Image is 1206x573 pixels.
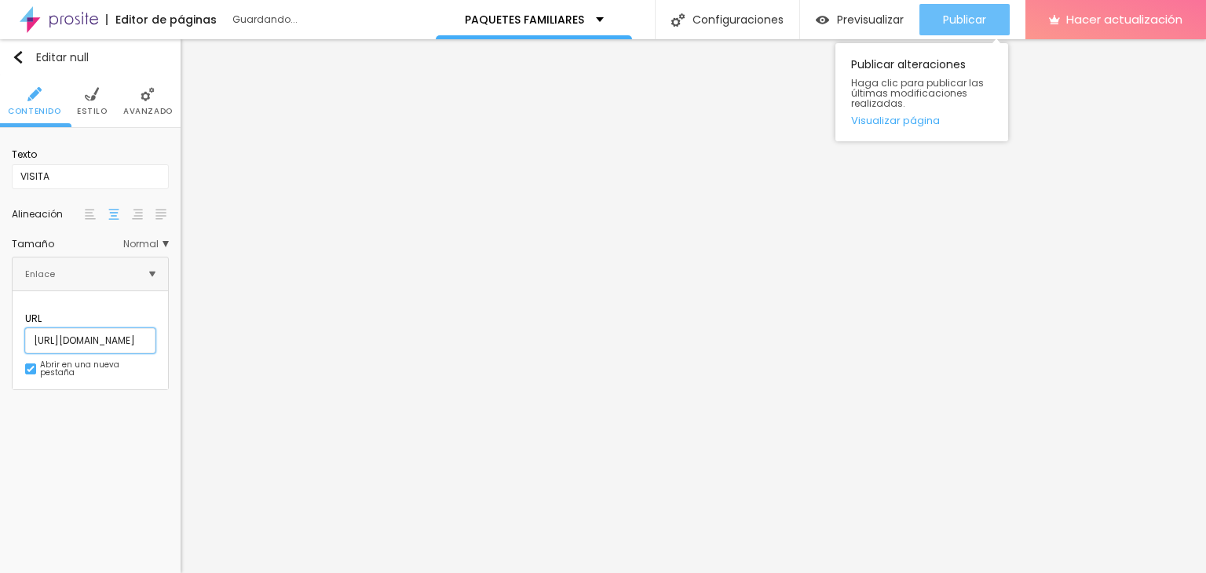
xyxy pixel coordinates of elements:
[36,49,89,65] font: Editar null
[77,105,108,117] font: Estilo
[851,115,992,126] a: Visualizar página
[27,365,35,373] img: Icono
[85,87,99,101] img: Icono
[671,13,685,27] img: Icono
[149,271,155,277] img: Icono
[919,4,1010,35] button: Publicar
[800,4,919,35] button: Previsualizar
[123,237,159,250] font: Normal
[141,87,155,101] img: Icono
[8,105,60,117] font: Contenido
[12,51,24,64] img: Icono
[851,76,984,110] font: Haga clic para publicar las últimas modificaciones realizadas.
[123,105,173,117] font: Avanzado
[851,113,940,128] font: Visualizar página
[27,87,42,101] img: Icono
[132,209,143,220] img: paragraph-right-align.svg
[943,12,986,27] font: Publicar
[1066,11,1182,27] font: Hacer actualización
[13,257,168,290] div: IconoEnlace
[12,207,63,221] font: Alineación
[108,209,119,220] img: paragraph-center-align.svg
[837,12,904,27] font: Previsualizar
[12,148,37,161] font: Texto
[12,237,54,250] font: Tamaño
[693,12,784,27] font: Configuraciones
[851,57,966,72] font: Publicar alteraciones
[25,312,42,325] font: URL
[181,39,1206,573] iframe: Editor
[465,12,584,27] font: PAQUETES FAMILIARES
[115,12,217,27] font: Editor de páginas
[40,359,119,378] font: Abrir en una nueva pestaña
[232,13,298,26] font: Guardando...
[85,209,96,220] img: paragraph-left-align.svg
[25,268,55,280] font: Enlace
[816,13,829,27] img: view-1.svg
[155,209,166,220] img: paragraph-justified-align.svg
